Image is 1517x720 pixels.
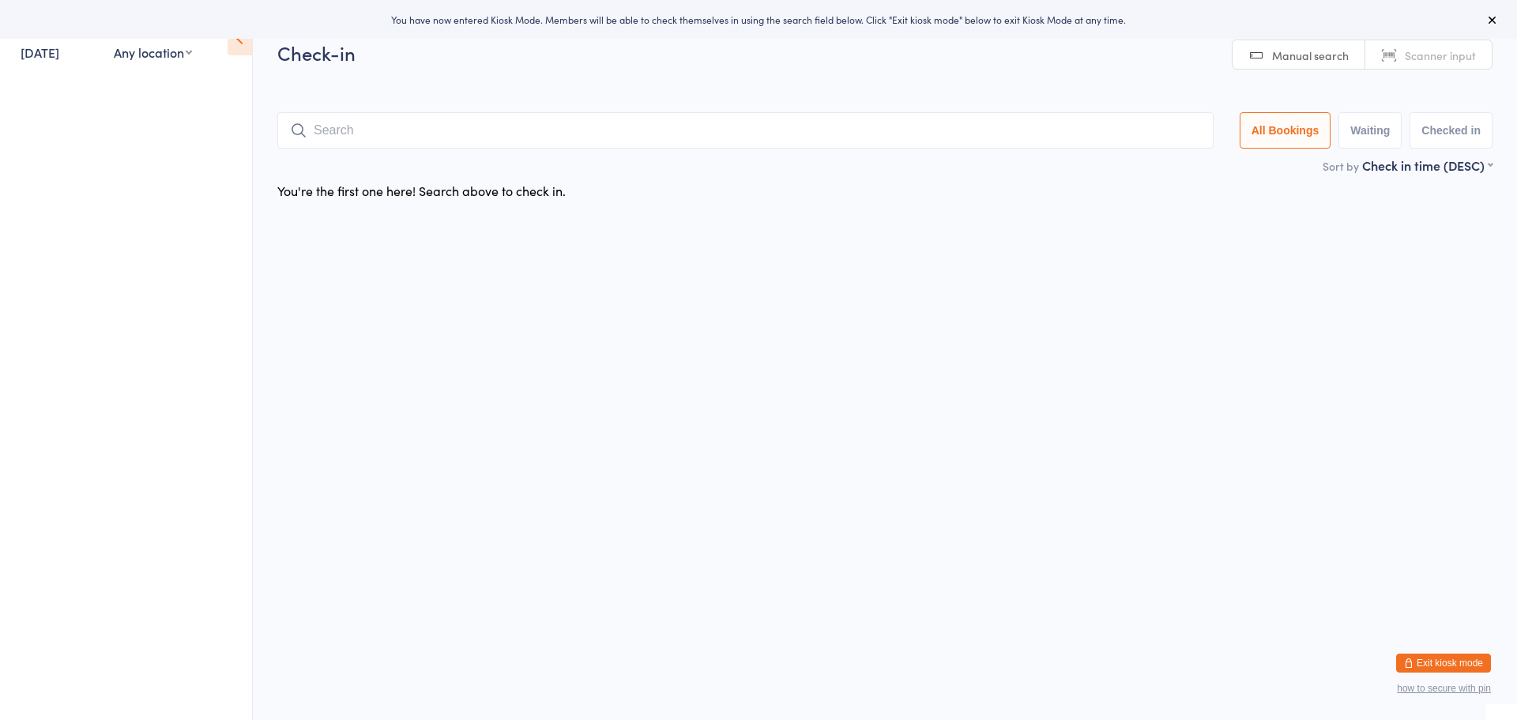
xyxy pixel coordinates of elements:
[1338,112,1402,149] button: Waiting
[1396,654,1491,673] button: Exit kiosk mode
[25,13,1492,26] div: You have now entered Kiosk Mode. Members will be able to check themselves in using the search fie...
[277,40,1493,66] h2: Check-in
[1405,47,1476,63] span: Scanner input
[114,43,192,61] div: Any location
[1323,158,1359,174] label: Sort by
[1272,47,1349,63] span: Manual search
[21,43,59,61] a: [DATE]
[1240,112,1331,149] button: All Bookings
[1397,683,1491,694] button: how to secure with pin
[1362,156,1493,174] div: Check in time (DESC)
[277,182,566,199] div: You're the first one here! Search above to check in.
[277,112,1214,149] input: Search
[1410,112,1493,149] button: Checked in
